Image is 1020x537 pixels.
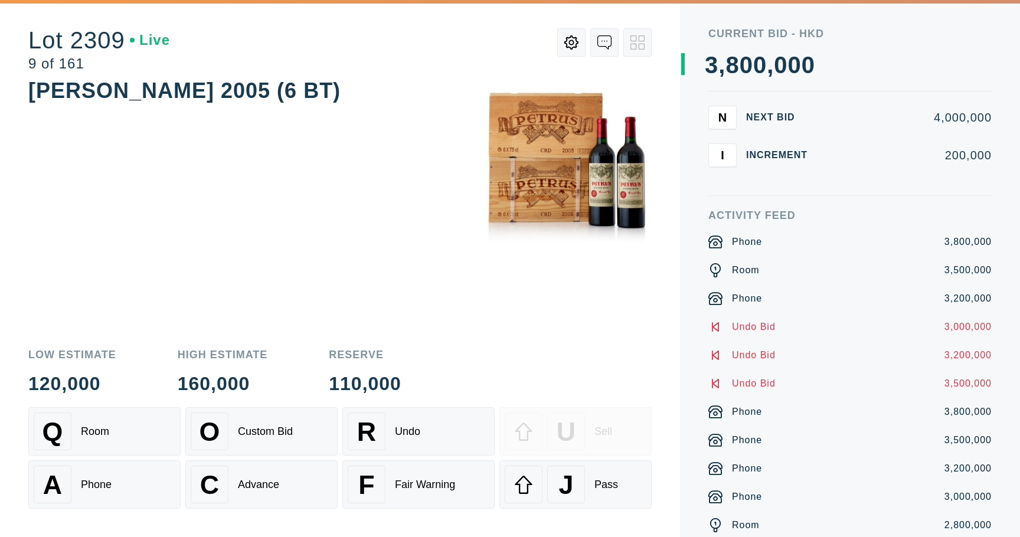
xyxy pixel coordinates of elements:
[81,425,109,438] div: Room
[746,150,817,160] div: Increment
[185,407,338,456] button: OCustom Bid
[329,374,401,393] div: 110,000
[708,210,992,221] div: Activity Feed
[499,460,652,509] button: JPass
[81,479,112,491] div: Phone
[732,320,776,334] div: Undo Bid
[238,479,279,491] div: Advance
[746,113,817,122] div: Next Bid
[200,417,220,447] span: O
[329,349,401,360] div: Reserve
[557,417,576,447] span: U
[357,417,376,447] span: R
[130,33,170,47] div: Live
[718,110,727,124] span: N
[740,53,753,77] div: 0
[944,263,992,277] div: 3,500,000
[28,78,341,103] div: [PERSON_NAME] 2005 (6 BT)
[238,425,293,438] div: Custom Bid
[28,57,170,71] div: 9 of 161
[395,479,455,491] div: Fair Warning
[28,374,116,393] div: 120,000
[725,53,739,77] div: 8
[944,348,992,362] div: 3,200,000
[767,53,774,289] div: ,
[944,376,992,391] div: 3,500,000
[732,376,776,391] div: Undo Bid
[732,461,762,476] div: Phone
[826,112,992,123] div: 4,000,000
[944,490,992,504] div: 3,000,000
[732,235,762,249] div: Phone
[342,460,495,509] button: FFair Warning
[732,490,762,504] div: Phone
[42,417,63,447] span: Q
[721,148,724,162] span: I
[28,460,181,509] button: APhone
[185,460,338,509] button: CAdvance
[944,235,992,249] div: 3,800,000
[944,405,992,419] div: 3,800,000
[944,461,992,476] div: 3,200,000
[200,470,219,500] span: C
[178,374,268,393] div: 160,000
[594,479,618,491] div: Pass
[944,433,992,447] div: 3,500,000
[358,470,374,500] span: F
[826,149,992,161] div: 200,000
[708,28,992,39] div: Current Bid - HKD
[499,407,652,456] button: USell
[774,53,787,77] div: 0
[944,320,992,334] div: 3,000,000
[708,143,737,167] button: I
[178,349,268,360] div: High Estimate
[944,292,992,306] div: 3,200,000
[732,292,762,306] div: Phone
[732,405,762,419] div: Phone
[395,425,420,438] div: Undo
[732,518,760,532] div: Room
[802,53,815,77] div: 0
[753,53,767,77] div: 0
[705,53,718,77] div: 3
[28,28,170,52] div: Lot 2309
[28,349,116,360] div: Low Estimate
[732,348,776,362] div: Undo Bid
[732,263,760,277] div: Room
[342,407,495,456] button: RUndo
[594,425,612,438] div: Sell
[944,518,992,532] div: 2,800,000
[708,106,737,129] button: N
[28,407,181,456] button: QRoom
[718,53,725,289] div: ,
[43,470,62,500] span: A
[732,433,762,447] div: Phone
[788,53,802,77] div: 0
[558,470,573,500] span: J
